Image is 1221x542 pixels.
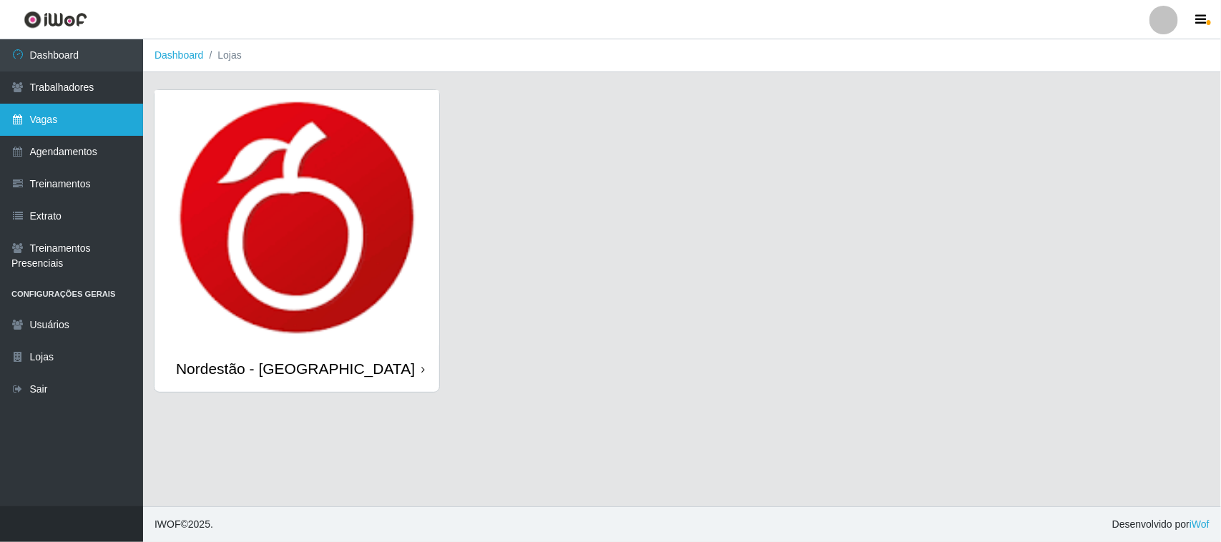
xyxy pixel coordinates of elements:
[1112,517,1210,532] span: Desenvolvido por
[24,11,87,29] img: CoreUI Logo
[155,518,181,530] span: IWOF
[155,517,213,532] span: © 2025 .
[155,90,439,392] a: Nordestão - [GEOGRAPHIC_DATA]
[1190,518,1210,530] a: iWof
[176,360,415,378] div: Nordestão - [GEOGRAPHIC_DATA]
[143,39,1221,72] nav: breadcrumb
[204,48,242,63] li: Lojas
[155,49,204,61] a: Dashboard
[155,90,439,345] img: cardImg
